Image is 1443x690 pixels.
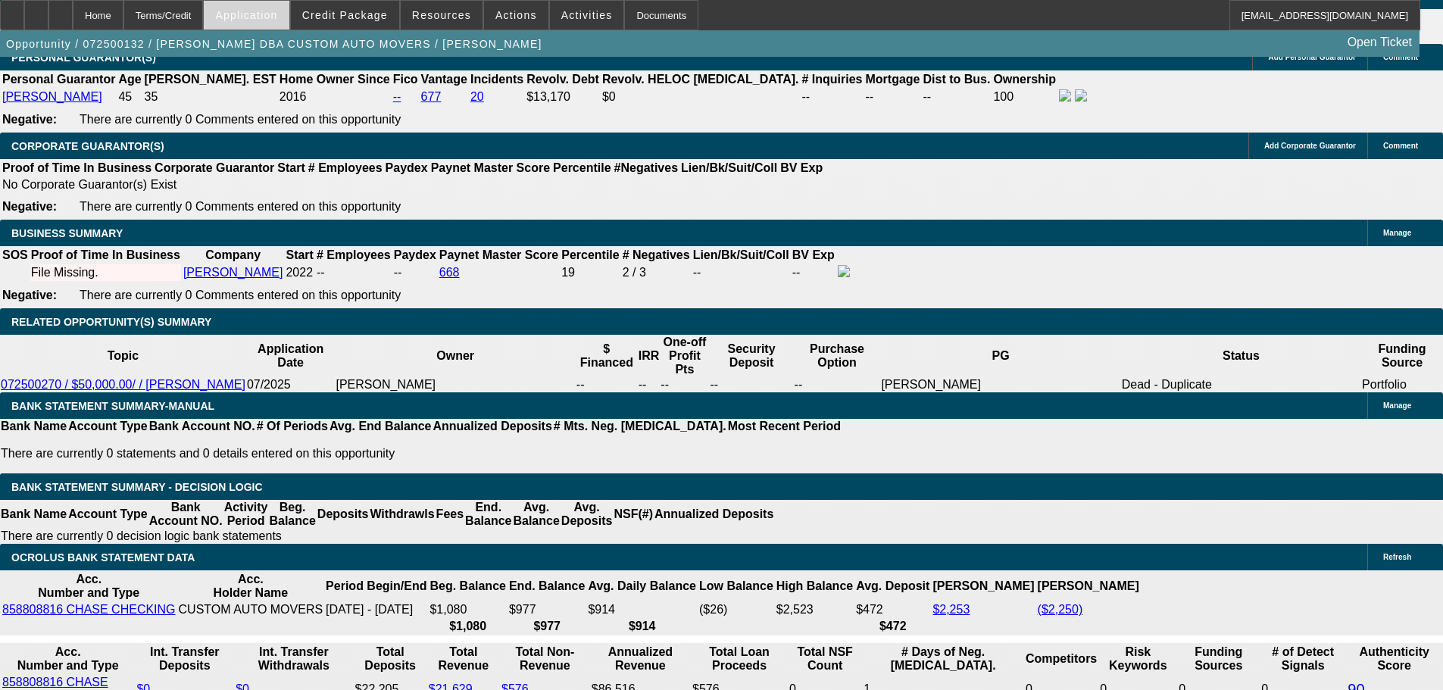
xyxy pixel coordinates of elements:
th: Avg. Daily Balance [587,572,697,601]
b: Corporate Guarantor [155,161,274,174]
td: Portfolio [1361,377,1443,392]
th: Avg. End Balance [329,419,433,434]
b: Lien/Bk/Suit/Coll [693,248,789,261]
th: $977 [508,619,586,634]
td: 2022 [285,264,314,281]
th: Application Date [246,335,336,377]
td: -- [709,377,793,392]
b: Paynet Master Score [439,248,558,261]
th: Owner [335,335,575,377]
th: One-off Profit Pts [660,335,709,377]
span: Add Personal Guarantor [1268,53,1356,61]
td: -- [660,377,709,392]
th: [PERSON_NAME] [1037,572,1140,601]
td: -- [794,377,881,392]
th: Bank Account NO. [148,500,223,529]
th: Risk Keywords [1099,645,1176,673]
th: High Balance [776,572,854,601]
td: 07/2025 [246,377,336,392]
th: Annualized Deposits [654,500,774,529]
span: There are currently 0 Comments entered on this opportunity [80,289,401,301]
th: Acc. Number and Type [2,572,176,601]
a: $2,253 [932,603,970,616]
th: Withdrawls [369,500,435,529]
th: Account Type [67,419,148,434]
th: NSF(#) [613,500,654,529]
span: Manage [1383,229,1411,237]
th: Beg. Balance [268,500,316,529]
th: Funding Sources [1178,645,1259,673]
b: # Inquiries [801,73,862,86]
a: [PERSON_NAME] [183,266,283,279]
b: Ownership [993,73,1056,86]
th: SOS [2,248,29,263]
td: $472 [855,602,930,617]
span: Resources [412,9,471,21]
th: End. Balance [464,500,512,529]
span: OCROLUS BANK STATEMENT DATA [11,551,195,564]
td: CUSTOM AUTO MOVERS [178,602,324,617]
img: facebook-icon.png [838,265,850,277]
td: $977 [508,602,586,617]
a: 858808816 CHASE CHECKING [2,603,176,616]
span: Application [215,9,277,21]
span: RELATED OPPORTUNITY(S) SUMMARY [11,316,211,328]
div: 2 / 3 [623,266,690,279]
td: -- [638,377,661,392]
td: $1,080 [429,602,506,617]
th: Int. Transfer Withdrawals [235,645,352,673]
b: Vantage [421,73,467,86]
b: Percentile [561,248,619,261]
th: Fees [436,500,464,529]
td: -- [692,264,790,281]
th: Status [1121,335,1361,377]
th: Period Begin/End [325,572,427,601]
td: [DATE] - [DATE] [325,602,427,617]
button: Activities [550,1,624,30]
a: -- [393,90,401,103]
th: Security Deposit [709,335,793,377]
td: -- [801,89,863,105]
b: Dist to Bus. [923,73,991,86]
b: # Employees [308,161,383,174]
b: Mortgage [866,73,920,86]
b: BV Exp [780,161,823,174]
th: Most Recent Period [727,419,842,434]
b: Incidents [470,73,523,86]
th: Acc. Number and Type [2,645,134,673]
b: Paynet Master Score [431,161,550,174]
td: -- [576,377,638,392]
td: 100 [992,89,1057,105]
img: linkedin-icon.png [1075,89,1087,101]
span: Bank Statement Summary - Decision Logic [11,481,263,493]
b: Start [286,248,313,261]
th: Activity Period [223,500,269,529]
th: $914 [587,619,697,634]
span: Comment [1383,53,1418,61]
td: 35 [144,89,277,105]
th: Total Non-Revenue [501,645,589,673]
th: # Days of Neg. [MEDICAL_DATA]. [863,645,1023,673]
a: [PERSON_NAME] [2,90,102,103]
th: Int. Transfer Deposits [136,645,233,673]
b: # Negatives [623,248,690,261]
span: Comment [1383,142,1418,150]
span: BUSINESS SUMMARY [11,227,123,239]
b: Home Owner Since [280,73,390,86]
b: Start [277,161,305,174]
th: IRR [638,335,661,377]
button: Credit Package [291,1,399,30]
td: $914 [587,602,697,617]
span: Refresh [1383,553,1411,561]
th: Avg. Balance [512,500,560,529]
a: 668 [439,266,460,279]
a: 072500270 / $50,000.00/ / [PERSON_NAME] [1,378,245,391]
button: Resources [401,1,483,30]
th: Avg. Deposit [855,572,930,601]
th: Competitors [1025,645,1098,673]
th: Bank Account NO. [148,419,256,434]
th: PG [880,335,1120,377]
th: End. Balance [508,572,586,601]
th: [PERSON_NAME] [932,572,1035,601]
td: [PERSON_NAME] [335,377,575,392]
